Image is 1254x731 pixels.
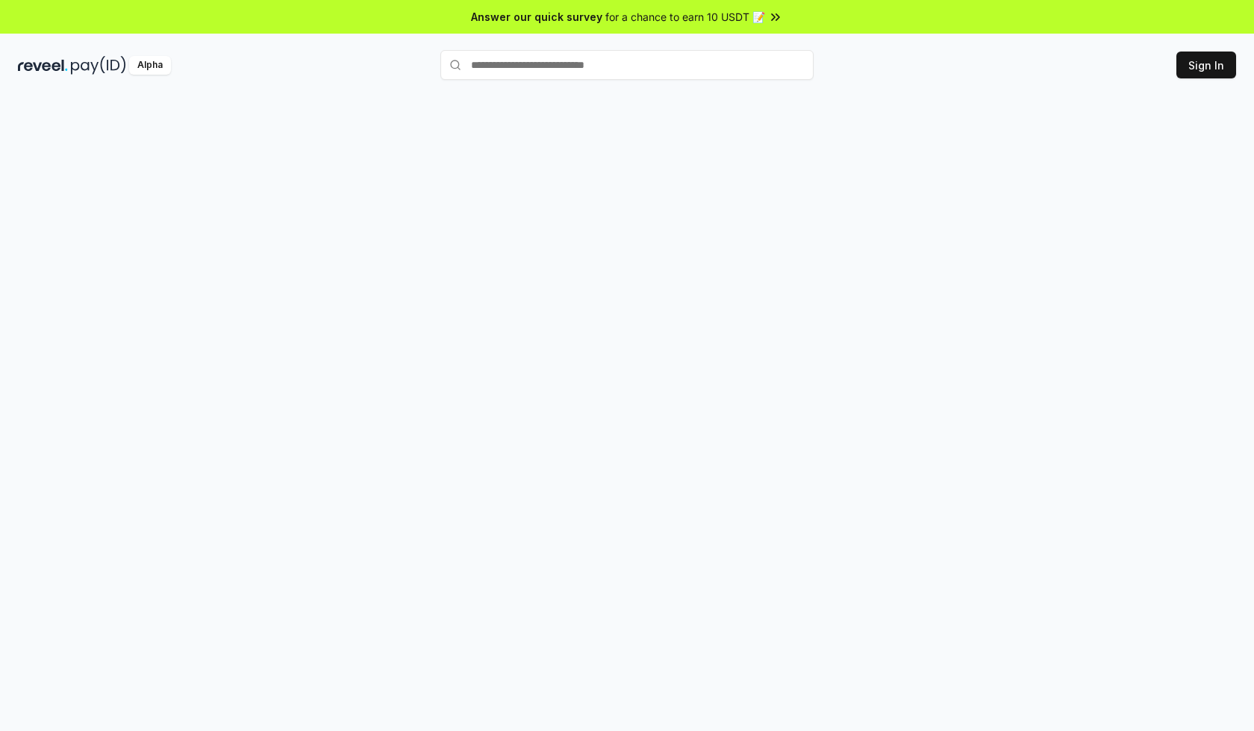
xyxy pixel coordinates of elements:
[1176,52,1236,78] button: Sign In
[18,56,68,75] img: reveel_dark
[605,9,765,25] span: for a chance to earn 10 USDT 📝
[71,56,126,75] img: pay_id
[129,56,171,75] div: Alpha
[471,9,602,25] span: Answer our quick survey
